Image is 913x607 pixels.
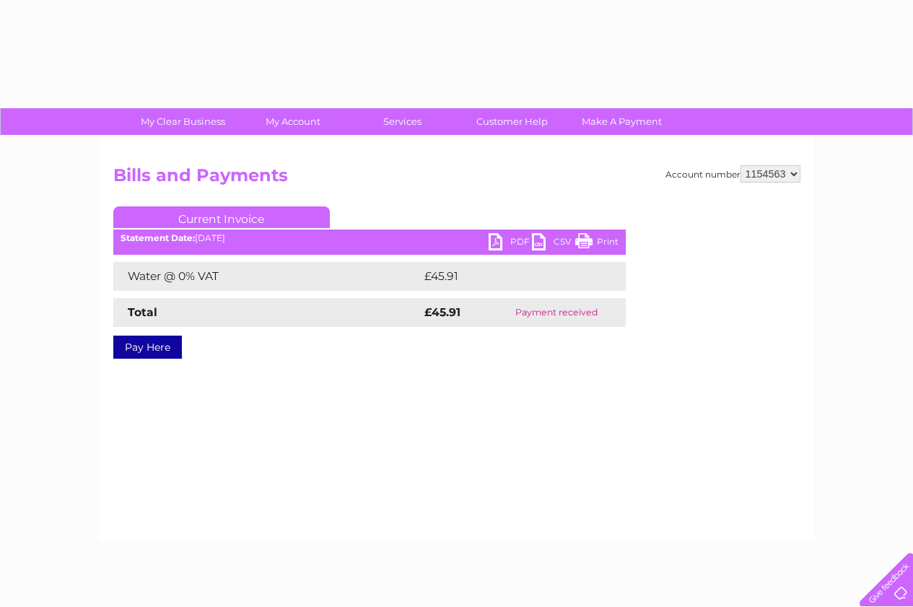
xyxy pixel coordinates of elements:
td: Payment received [487,298,625,327]
td: Water @ 0% VAT [113,262,421,291]
a: Print [575,233,619,254]
a: Current Invoice [113,206,330,228]
td: £45.91 [421,262,595,291]
a: CSV [532,233,575,254]
a: Services [343,108,462,135]
strong: £45.91 [424,305,460,319]
strong: Total [128,305,157,319]
div: Account number [665,165,800,183]
h2: Bills and Payments [113,165,800,193]
a: PDF [489,233,532,254]
a: Customer Help [453,108,572,135]
a: My Account [233,108,352,135]
b: Statement Date: [121,232,195,243]
a: My Clear Business [123,108,243,135]
a: Pay Here [113,336,182,359]
a: Make A Payment [562,108,681,135]
div: [DATE] [113,233,626,243]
